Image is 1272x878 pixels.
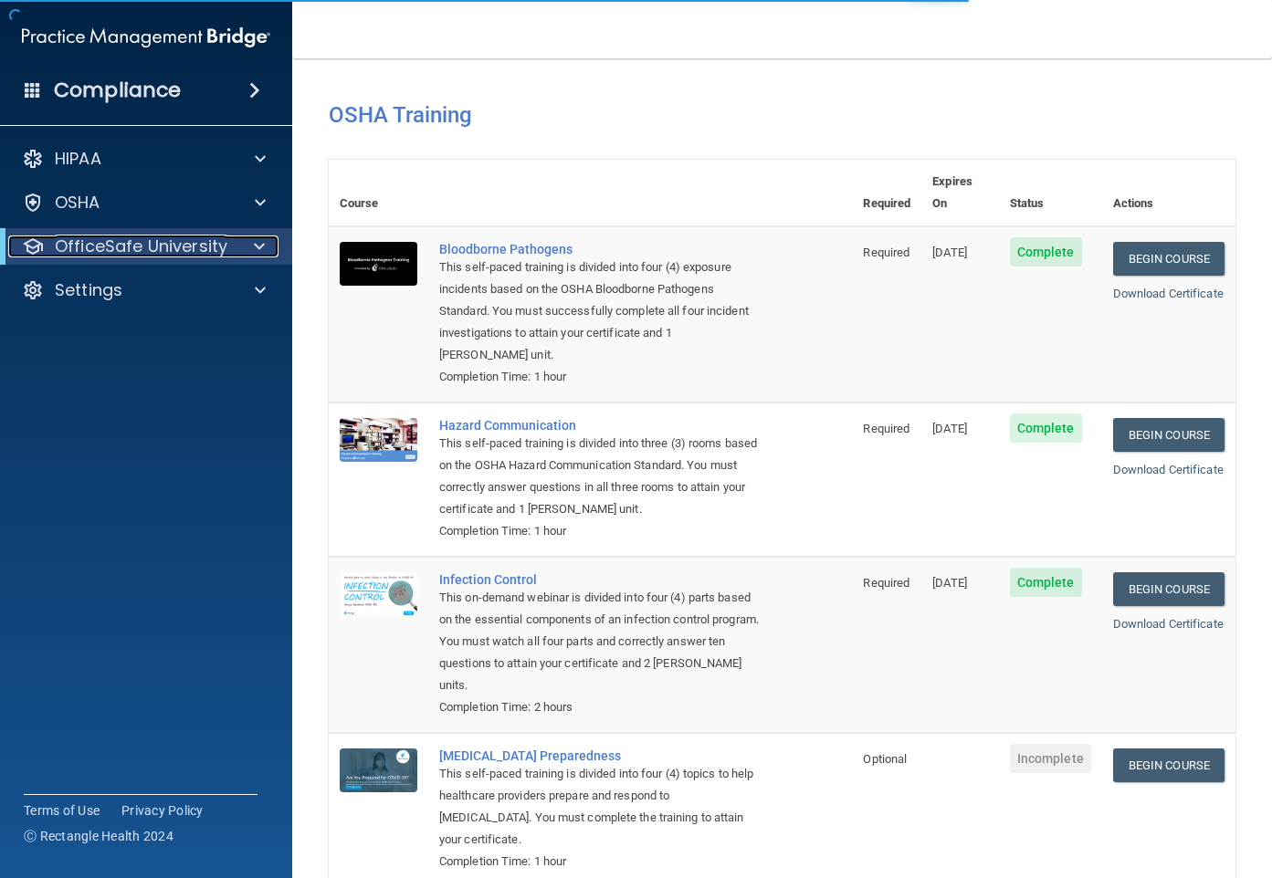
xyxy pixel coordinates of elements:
span: Ⓒ Rectangle Health 2024 [24,827,173,845]
div: This self-paced training is divided into four (4) topics to help healthcare providers prepare and... [439,763,761,851]
span: Complete [1010,237,1082,267]
iframe: Drift Widget Chat Controller [956,748,1250,821]
h4: Compliance [54,78,181,103]
span: Required [863,422,909,435]
span: Incomplete [1010,744,1091,773]
th: Course [329,160,428,226]
img: PMB logo [22,19,270,56]
a: Bloodborne Pathogens [439,242,761,256]
span: [DATE] [932,246,967,259]
a: Download Certificate [1113,287,1224,300]
p: OfficeSafe University [55,235,227,257]
div: This on-demand webinar is divided into four (4) parts based on the essential components of an inf... [439,587,761,696]
a: Terms of Use [24,801,100,820]
a: Infection Control [439,572,761,587]
a: Settings [22,279,266,301]
p: Settings [55,279,122,301]
th: Status [999,160,1102,226]
p: OSHA [55,192,100,214]
p: HIPAA [55,148,101,170]
th: Required [852,160,921,226]
a: [MEDICAL_DATA] Preparedness [439,748,761,763]
a: HIPAA [22,148,266,170]
a: Begin Course [1113,572,1225,606]
div: Completion Time: 1 hour [439,520,761,542]
th: Expires On [921,160,999,226]
span: [DATE] [932,576,967,590]
a: Begin Course [1113,242,1225,276]
div: Completion Time: 1 hour [439,366,761,388]
span: Complete [1010,413,1082,443]
span: Required [863,246,909,259]
span: [DATE] [932,422,967,435]
span: Complete [1010,568,1082,597]
span: Required [863,576,909,590]
div: This self-paced training is divided into four (4) exposure incidents based on the OSHA Bloodborne... [439,256,761,366]
a: Download Certificate [1113,617,1224,631]
h4: OSHA Training [329,102,1235,128]
div: Completion Time: 1 hour [439,851,761,873]
a: Privacy Policy [121,801,204,820]
div: This self-paced training is divided into three (3) rooms based on the OSHA Hazard Communication S... [439,433,761,520]
a: OSHA [22,192,266,214]
span: Optional [863,752,907,766]
th: Actions [1102,160,1235,226]
a: Download Certificate [1113,463,1224,476]
a: Hazard Communication [439,418,761,433]
a: Begin Course [1113,418,1225,452]
a: OfficeSafe University [22,235,265,257]
div: Completion Time: 2 hours [439,696,761,718]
